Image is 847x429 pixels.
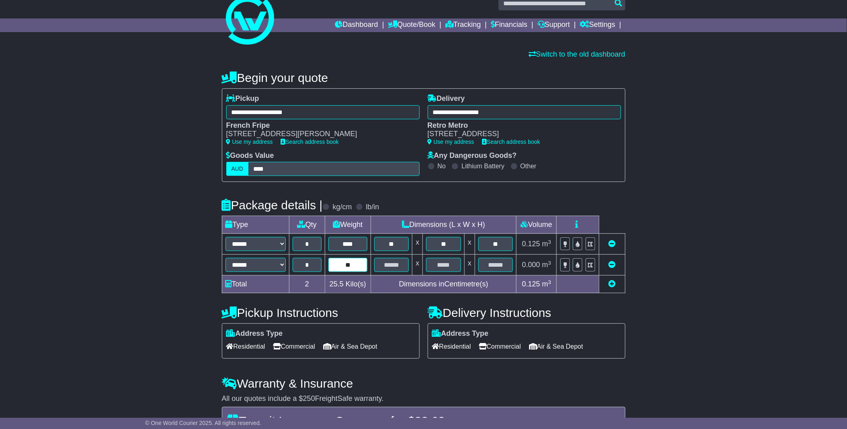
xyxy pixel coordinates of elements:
[428,121,613,130] div: Retro Metro
[479,340,521,353] span: Commercial
[428,306,626,319] h4: Delivery Instructions
[445,18,481,32] a: Tracking
[542,280,552,288] span: m
[226,130,412,139] div: [STREET_ADDRESS][PERSON_NAME]
[332,203,352,212] label: kg/cm
[226,329,283,338] label: Address Type
[432,329,489,338] label: Address Type
[412,234,423,255] td: x
[482,139,540,145] a: Search address book
[428,151,517,160] label: Any Dangerous Goods?
[366,203,379,212] label: lb/in
[548,239,552,245] sup: 3
[580,18,615,32] a: Settings
[330,280,344,288] span: 25.5
[548,260,552,266] sup: 3
[517,216,557,234] td: Volume
[325,276,371,293] td: Kilo(s)
[222,216,289,234] td: Type
[542,261,552,269] span: m
[537,18,570,32] a: Support
[222,377,626,390] h4: Warranty & Insurance
[323,340,377,353] span: Air & Sea Depot
[145,420,261,426] span: © One World Courier 2025. All rights reserved.
[522,261,540,269] span: 0.000
[222,198,323,212] h4: Package details |
[548,279,552,285] sup: 3
[609,240,616,248] a: Remove this item
[226,340,265,353] span: Residential
[222,276,289,293] td: Total
[438,162,446,170] label: No
[461,162,505,170] label: Lithium Battery
[289,216,325,234] td: Qty
[325,216,371,234] td: Weight
[226,94,259,103] label: Pickup
[281,139,339,145] a: Search address book
[289,276,325,293] td: 2
[227,414,620,427] h4: Transit Insurance Coverage for $
[522,240,540,248] span: 0.125
[464,255,475,276] td: x
[529,50,625,58] a: Switch to the old dashboard
[415,414,445,427] span: 38.63
[428,130,613,139] div: [STREET_ADDRESS]
[226,139,273,145] a: Use my address
[529,340,583,353] span: Air & Sea Depot
[273,340,315,353] span: Commercial
[388,18,435,32] a: Quote/Book
[522,280,540,288] span: 0.125
[464,234,475,255] td: x
[222,394,626,403] div: All our quotes include a $ FreightSafe warranty.
[371,276,517,293] td: Dimensions in Centimetre(s)
[609,261,616,269] a: Remove this item
[428,139,474,145] a: Use my address
[226,121,412,130] div: French Fripe
[432,340,471,353] span: Residential
[521,162,537,170] label: Other
[542,240,552,248] span: m
[226,162,249,176] label: AUD
[335,18,378,32] a: Dashboard
[222,306,420,319] h4: Pickup Instructions
[303,394,315,402] span: 250
[222,71,626,84] h4: Begin your quote
[371,216,517,234] td: Dimensions (L x W x H)
[609,280,616,288] a: Add new item
[428,94,465,103] label: Delivery
[226,151,274,160] label: Goods Value
[412,255,423,276] td: x
[491,18,527,32] a: Financials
